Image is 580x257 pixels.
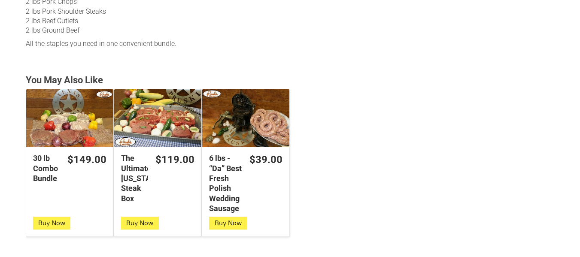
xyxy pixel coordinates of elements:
[33,153,60,183] div: 30 lb Combo Bundle
[215,219,242,227] span: Buy Now
[114,153,201,203] a: $119.00The Ultimate [US_STATE] Steak Box
[202,89,289,147] a: 6 lbs - “Da” Best Fresh Polish Wedding Sausage
[26,39,371,48] div: All the staples you need in one convenient bundle.
[26,16,371,26] div: 2 lbs Beef Cutlets
[121,217,158,230] button: Buy Now
[121,153,148,203] div: The Ultimate [US_STATE] Steak Box
[249,153,282,166] div: $39.00
[26,7,371,16] div: 2 lbs Pork Shoulder Steaks
[67,153,106,166] div: $149.00
[209,153,242,213] div: 6 lbs - “Da” Best Fresh Polish Wedding Sausage
[155,153,194,166] div: $119.00
[209,217,246,230] button: Buy Now
[126,219,153,227] span: Buy Now
[114,89,201,147] a: The Ultimate Texas Steak Box
[202,153,289,213] a: $39.006 lbs - “Da” Best Fresh Polish Wedding Sausage
[26,89,113,147] a: 30 lb Combo Bundle
[26,26,371,35] div: 2 lbs Ground Beef
[33,217,70,230] button: Buy Now
[26,153,113,183] a: $149.0030 lb Combo Bundle
[38,219,65,227] span: Buy Now
[26,74,554,87] div: You May Also Like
